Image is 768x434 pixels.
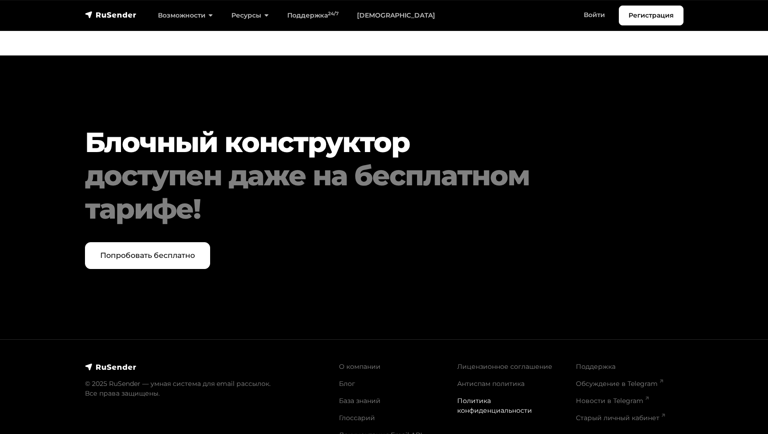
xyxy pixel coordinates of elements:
a: Блог [339,379,355,388]
a: Политика конфиденциальности [457,397,532,415]
a: Лицензионное соглашение [457,362,552,371]
a: Поддержка [576,362,616,371]
a: Регистрация [619,6,683,25]
a: Ресурсы [222,6,278,25]
a: Попробовать бесплатно [85,242,210,269]
a: Поддержка24/7 [278,6,348,25]
a: Возможности [149,6,222,25]
a: Антиспам политика [457,379,525,388]
img: RuSender [85,10,137,19]
sup: 24/7 [328,11,339,17]
h2: Блочный конструктор [85,126,633,226]
div: доступен даже на бесплатном тарифе! [85,159,633,226]
a: [DEMOGRAPHIC_DATA] [348,6,444,25]
a: Глоссарий [339,414,375,422]
img: RuSender [85,362,137,372]
a: База знаний [339,397,381,405]
a: Обсуждение в Telegram [576,379,663,388]
a: Войти [574,6,614,24]
a: О компании [339,362,381,371]
p: © 2025 RuSender — умная система для email рассылок. Все права защищены. [85,379,328,398]
a: Старый личный кабинет [576,414,665,422]
a: Новости в Telegram [576,397,649,405]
